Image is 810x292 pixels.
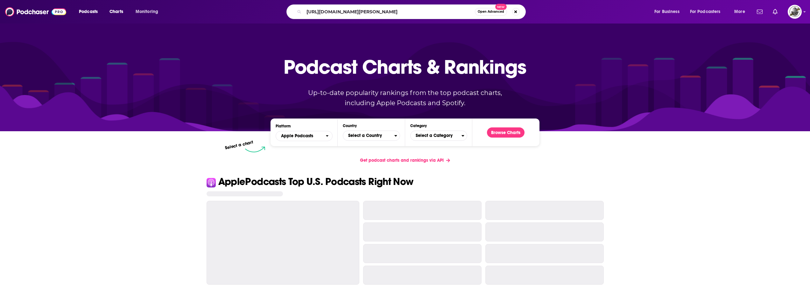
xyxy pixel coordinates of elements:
[690,7,721,16] span: For Podcasters
[475,8,507,16] button: Open AdvancedNew
[410,131,467,141] button: Categories
[343,131,400,141] button: Countries
[734,7,745,16] span: More
[74,7,106,17] button: open menu
[730,7,753,17] button: open menu
[788,5,802,19] img: User Profile
[276,131,333,141] button: open menu
[304,7,475,17] input: Search podcasts, credits, & more...
[207,178,216,187] img: Apple Icon
[276,131,326,141] span: Apple Podcasts
[218,177,413,187] p: Apple Podcasts Top U.S. Podcasts Right Now
[788,5,802,19] button: Show profile menu
[355,153,455,168] a: Get podcast charts and rankings via API
[276,131,333,141] h2: Platforms
[245,146,265,153] img: select arrow
[131,7,166,17] button: open menu
[296,88,515,108] p: Up-to-date popularity rankings from the top podcast charts, including Apple Podcasts and Spotify.
[105,7,127,17] a: Charts
[650,7,687,17] button: open menu
[109,7,123,16] span: Charts
[487,127,525,138] button: Browse Charts
[495,4,507,10] span: New
[478,10,504,13] span: Open Advanced
[360,158,444,163] span: Get podcast charts and rankings via API
[5,6,66,18] img: Podchaser - Follow, Share and Rate Podcasts
[788,5,802,19] span: Logged in as PodProMaxBooking
[343,130,394,141] span: Select a Country
[686,7,730,17] button: open menu
[136,7,158,16] span: Monitoring
[79,7,98,16] span: Podcasts
[225,139,254,151] p: Select a chart
[284,46,526,87] p: Podcast Charts & Rankings
[654,7,680,16] span: For Business
[411,130,461,141] span: Select a Category
[754,6,765,17] a: Show notifications dropdown
[292,4,532,19] div: Search podcasts, credits, & more...
[770,6,780,17] a: Show notifications dropdown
